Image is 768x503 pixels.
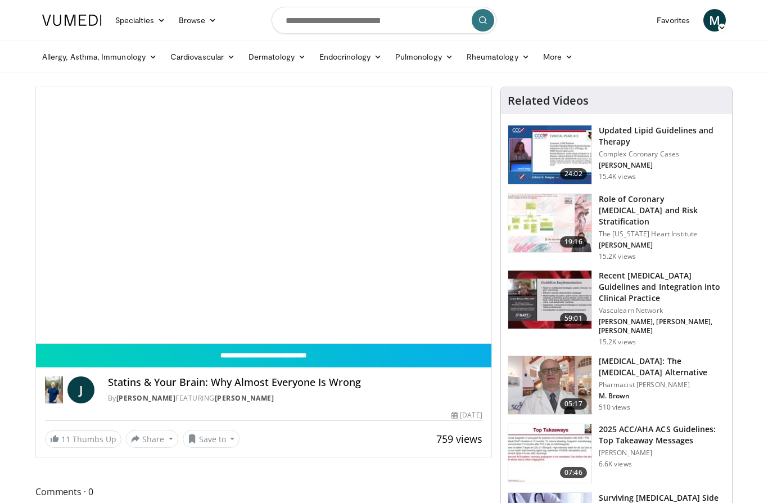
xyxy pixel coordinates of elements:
a: 59:01 Recent [MEDICAL_DATA] Guidelines and Integration into Clinical Practice Vasculearn Network ... [508,270,725,347]
p: 15.2K views [599,252,636,261]
span: 19:16 [560,236,587,248]
p: [PERSON_NAME] [599,241,725,250]
h3: [MEDICAL_DATA]: The [MEDICAL_DATA] Alternative [599,356,725,378]
h4: Statins & Your Brain: Why Almost Everyone Is Wrong [108,376,482,389]
span: 11 [61,434,70,444]
h4: Related Videos [508,94,589,107]
img: 87825f19-cf4c-4b91-bba1-ce218758c6bb.150x105_q85_crop-smart_upscale.jpg [508,271,591,329]
a: Allergy, Asthma, Immunology [35,46,164,68]
p: [PERSON_NAME] [599,448,725,457]
img: Dr. Jordan Rennicke [45,376,63,403]
span: Comments 0 [35,484,492,499]
a: [PERSON_NAME] [215,393,274,403]
img: 1efa8c99-7b8a-4ab5-a569-1c219ae7bd2c.150x105_q85_crop-smart_upscale.jpg [508,194,591,253]
p: Pharmacist [PERSON_NAME] [599,380,725,389]
a: Rheumatology [460,46,536,68]
h3: Updated Lipid Guidelines and Therapy [599,125,725,147]
img: 369ac253-1227-4c00-b4e1-6e957fd240a8.150x105_q85_crop-smart_upscale.jpg [508,424,591,483]
p: M. Brown [599,392,725,401]
p: 510 views [599,403,630,412]
a: 11 Thumbs Up [45,430,121,448]
div: By FEATURING [108,393,482,403]
h3: 2025 ACC/AHA ACS Guidelines: Top Takeaway Messages [599,424,725,446]
p: [PERSON_NAME], [PERSON_NAME], [PERSON_NAME] [599,317,725,335]
a: Specialties [109,9,172,32]
a: More [536,46,580,68]
img: ce9609b9-a9bf-4b08-84dd-8eeb8ab29fc6.150x105_q85_crop-smart_upscale.jpg [508,356,591,415]
span: 59:01 [560,313,587,324]
a: Dermatology [242,46,313,68]
img: 77f671eb-9394-4acc-bc78-a9f077f94e00.150x105_q85_crop-smart_upscale.jpg [508,125,591,184]
button: Share [126,430,178,448]
p: Vasculearn Network [599,306,725,315]
a: Favorites [650,9,697,32]
h3: Recent [MEDICAL_DATA] Guidelines and Integration into Clinical Practice [599,270,725,304]
a: Cardiovascular [164,46,242,68]
a: Endocrinology [313,46,388,68]
a: Browse [172,9,224,32]
p: 6.6K views [599,460,632,469]
button: Save to [183,430,240,448]
p: 15.2K views [599,338,636,347]
input: Search topics, interventions [272,7,496,34]
p: [PERSON_NAME] [599,161,725,170]
span: 05:17 [560,398,587,410]
a: 05:17 [MEDICAL_DATA]: The [MEDICAL_DATA] Alternative Pharmacist [PERSON_NAME] M. Brown 510 views [508,356,725,415]
p: 15.4K views [599,172,636,181]
a: 24:02 Updated Lipid Guidelines and Therapy Complex Coronary Cases [PERSON_NAME] 15.4K views [508,125,725,185]
a: [PERSON_NAME] [116,393,176,403]
a: 07:46 2025 ACC/AHA ACS Guidelines: Top Takeaway Messages [PERSON_NAME] 6.6K views [508,424,725,483]
a: Pulmonology [388,46,460,68]
span: 24:02 [560,168,587,179]
span: 07:46 [560,467,587,478]
p: The [US_STATE] Heart Institute [599,230,725,239]
video-js: Video Player [36,87,491,344]
a: J [67,376,94,403]
h3: Role of Coronary [MEDICAL_DATA] and Risk Stratification [599,194,725,227]
a: 19:16 Role of Coronary [MEDICAL_DATA] and Risk Stratification The [US_STATE] Heart Institute [PER... [508,194,725,261]
p: Complex Coronary Cases [599,150,725,159]
a: M [703,9,726,32]
div: [DATE] [451,410,482,420]
span: 759 views [436,432,482,446]
img: VuMedi Logo [42,15,102,26]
